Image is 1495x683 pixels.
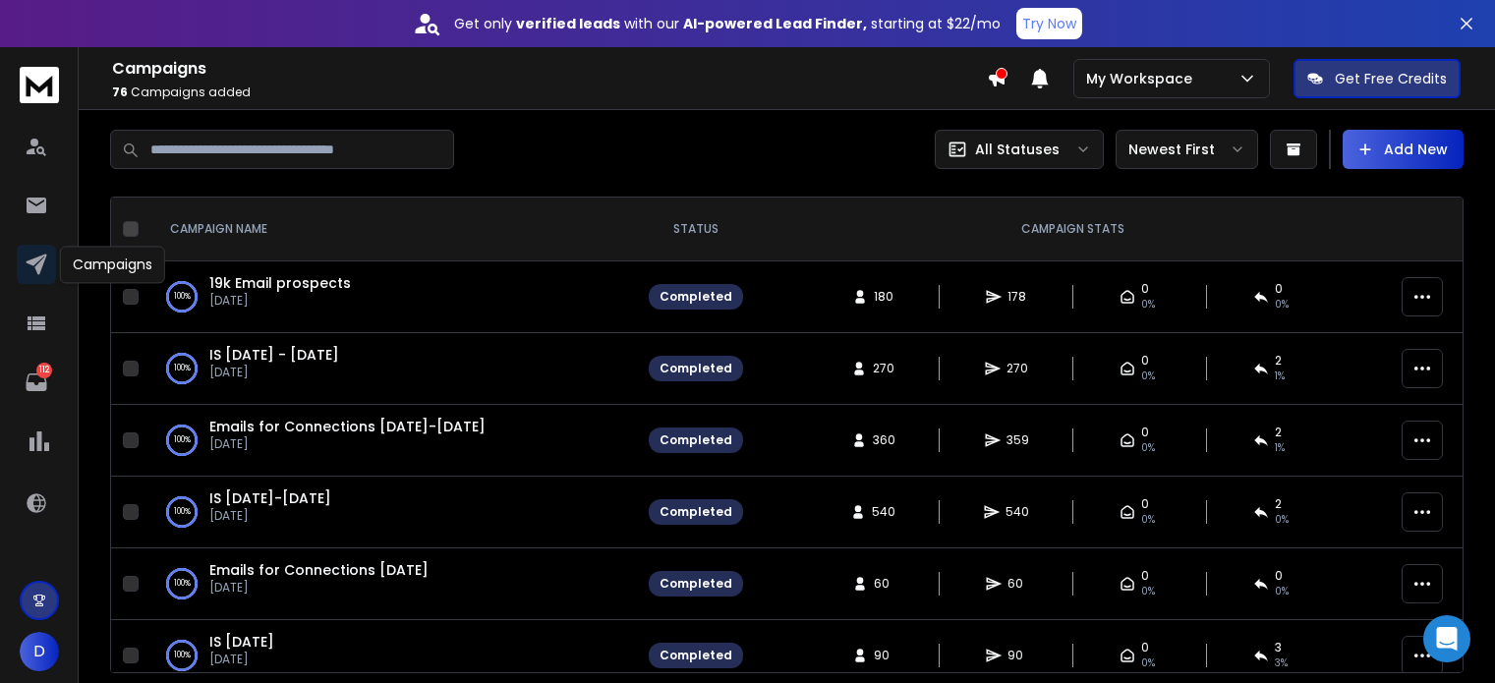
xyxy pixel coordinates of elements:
p: Campaigns added [112,85,987,100]
th: CAMPAIGN STATS [755,198,1390,261]
span: 540 [872,504,895,520]
span: 359 [1006,432,1029,448]
img: logo [20,67,59,103]
span: 3 [1275,640,1282,655]
p: [DATE] [209,293,351,309]
p: My Workspace [1086,69,1200,88]
p: [DATE] [209,436,486,452]
span: 90 [1007,648,1027,663]
span: 0 [1141,496,1149,512]
span: 60 [1007,576,1027,592]
td: 100%IS [DATE]-[DATE][DATE] [146,477,637,548]
span: 0% [1141,584,1155,599]
span: 270 [873,361,894,376]
a: 19k Email prospects [209,273,351,293]
span: 180 [874,289,893,305]
div: Completed [660,576,732,592]
span: 0 [1275,281,1283,297]
span: 1 % [1275,369,1285,384]
span: 0 [1141,281,1149,297]
button: D [20,632,59,671]
span: 0 [1141,568,1149,584]
span: 90 [874,648,893,663]
p: 100 % [174,287,191,307]
td: 100%Emails for Connections [DATE]-[DATE][DATE] [146,405,637,477]
span: 60 [874,576,893,592]
p: 100 % [174,430,191,450]
th: STATUS [637,198,755,261]
a: IS [DATE] [209,632,274,652]
span: 76 [112,84,128,100]
span: 0% [1141,512,1155,528]
a: IS [DATE]-[DATE] [209,488,331,508]
span: 0% [1141,369,1155,384]
span: 178 [1007,289,1027,305]
span: 540 [1006,504,1029,520]
p: Get only with our starting at $22/mo [454,14,1001,33]
div: Campaigns [60,246,165,283]
strong: AI-powered Lead Finder, [683,14,867,33]
span: 0 [1275,568,1283,584]
span: 0% [1141,297,1155,313]
p: [DATE] [209,508,331,524]
span: 270 [1006,361,1028,376]
strong: verified leads [516,14,620,33]
div: Completed [660,289,732,305]
span: 0 % [1275,584,1289,599]
h1: Campaigns [112,57,987,81]
a: Emails for Connections [DATE]-[DATE] [209,417,486,436]
div: Completed [660,504,732,520]
td: 100%IS [DATE] - [DATE][DATE] [146,333,637,405]
p: [DATE] [209,580,429,596]
p: [DATE] [209,652,274,667]
button: Newest First [1116,130,1258,169]
p: 100 % [174,359,191,378]
div: Completed [660,432,732,448]
p: [DATE] [209,365,339,380]
span: 0 % [1275,512,1289,528]
th: CAMPAIGN NAME [146,198,637,261]
button: Try Now [1016,8,1082,39]
p: 100 % [174,646,191,665]
span: 1 % [1275,440,1285,456]
span: 0 % [1275,297,1289,313]
span: 2 [1275,353,1282,369]
div: Open Intercom Messenger [1423,615,1470,662]
span: 2 [1275,496,1282,512]
span: 3 % [1275,655,1288,671]
a: IS [DATE] - [DATE] [209,345,339,365]
td: 100%19k Email prospects[DATE] [146,261,637,333]
button: Get Free Credits [1294,59,1461,98]
span: 360 [873,432,895,448]
div: Completed [660,648,732,663]
span: 0 [1141,425,1149,440]
button: Add New [1343,130,1464,169]
p: Get Free Credits [1335,69,1447,88]
a: 112 [17,363,56,402]
div: Completed [660,361,732,376]
span: 0% [1141,655,1155,671]
p: All Statuses [975,140,1060,159]
span: 0 [1141,353,1149,369]
span: 0 [1141,640,1149,655]
a: Emails for Connections [DATE] [209,560,429,580]
span: 2 [1275,425,1282,440]
p: 100 % [174,502,191,522]
span: 0% [1141,440,1155,456]
p: 100 % [174,574,191,594]
td: 100%Emails for Connections [DATE][DATE] [146,548,637,620]
p: 112 [36,363,52,378]
p: Try Now [1022,14,1076,33]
